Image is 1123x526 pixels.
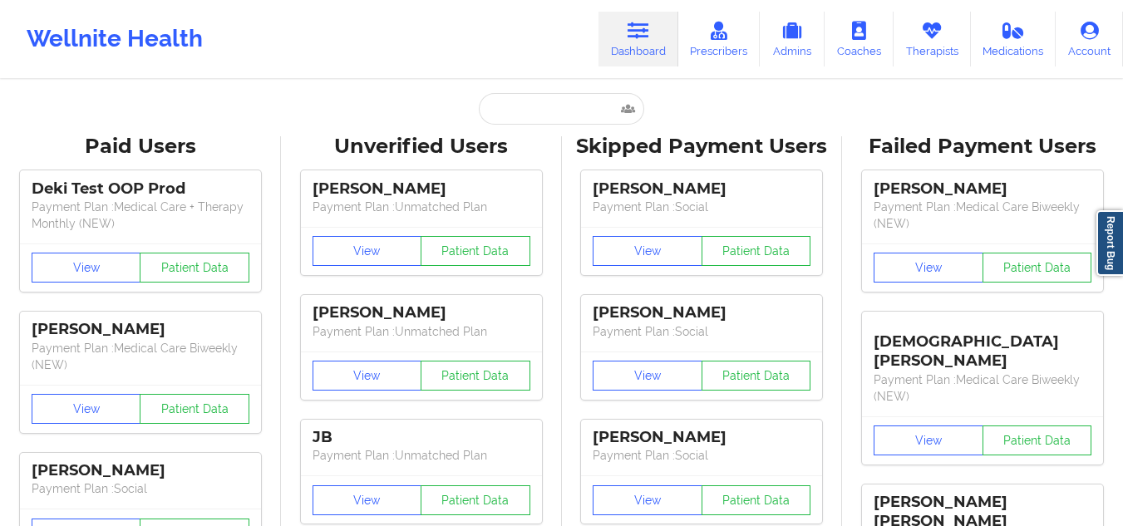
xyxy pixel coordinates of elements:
button: Patient Data [702,236,811,266]
div: [PERSON_NAME] [593,428,810,447]
div: [PERSON_NAME] [593,303,810,322]
div: Unverified Users [293,134,550,160]
p: Payment Plan : Social [593,323,810,340]
div: Skipped Payment Users [574,134,831,160]
button: View [593,361,702,391]
p: Payment Plan : Medical Care Biweekly (NEW) [874,199,1091,232]
button: View [593,236,702,266]
a: Account [1056,12,1123,66]
div: [PERSON_NAME] [313,179,530,199]
p: Payment Plan : Medical Care Biweekly (NEW) [32,340,249,373]
p: Payment Plan : Medical Care + Therapy Monthly (NEW) [32,199,249,232]
a: Report Bug [1096,210,1123,276]
button: Patient Data [983,425,1092,455]
p: Payment Plan : Social [593,447,810,464]
button: Patient Data [140,394,249,424]
button: View [874,253,983,283]
button: View [313,236,422,266]
div: Deki Test OOP Prod [32,179,249,199]
button: Patient Data [421,485,530,515]
div: Paid Users [12,134,269,160]
p: Payment Plan : Social [32,480,249,497]
button: Patient Data [421,236,530,266]
a: Therapists [894,12,971,66]
button: Patient Data [702,485,811,515]
a: Admins [760,12,825,66]
a: Prescribers [678,12,761,66]
button: View [313,485,422,515]
button: View [32,253,141,283]
a: Dashboard [598,12,678,66]
div: [PERSON_NAME] [593,179,810,199]
button: Patient Data [421,361,530,391]
p: Payment Plan : Unmatched Plan [313,447,530,464]
button: View [313,361,422,391]
p: Payment Plan : Unmatched Plan [313,199,530,215]
button: View [32,394,141,424]
div: [PERSON_NAME] [32,461,249,480]
p: Payment Plan : Medical Care Biweekly (NEW) [874,371,1091,405]
button: View [593,485,702,515]
button: Patient Data [702,361,811,391]
a: Coaches [825,12,894,66]
button: Patient Data [140,253,249,283]
div: [DEMOGRAPHIC_DATA][PERSON_NAME] [874,320,1091,371]
a: Medications [971,12,1057,66]
p: Payment Plan : Social [593,199,810,215]
div: [PERSON_NAME] [874,179,1091,199]
div: [PERSON_NAME] [32,320,249,339]
p: Payment Plan : Unmatched Plan [313,323,530,340]
button: Patient Data [983,253,1092,283]
div: JB [313,428,530,447]
button: View [874,425,983,455]
div: Failed Payment Users [854,134,1111,160]
div: [PERSON_NAME] [313,303,530,322]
